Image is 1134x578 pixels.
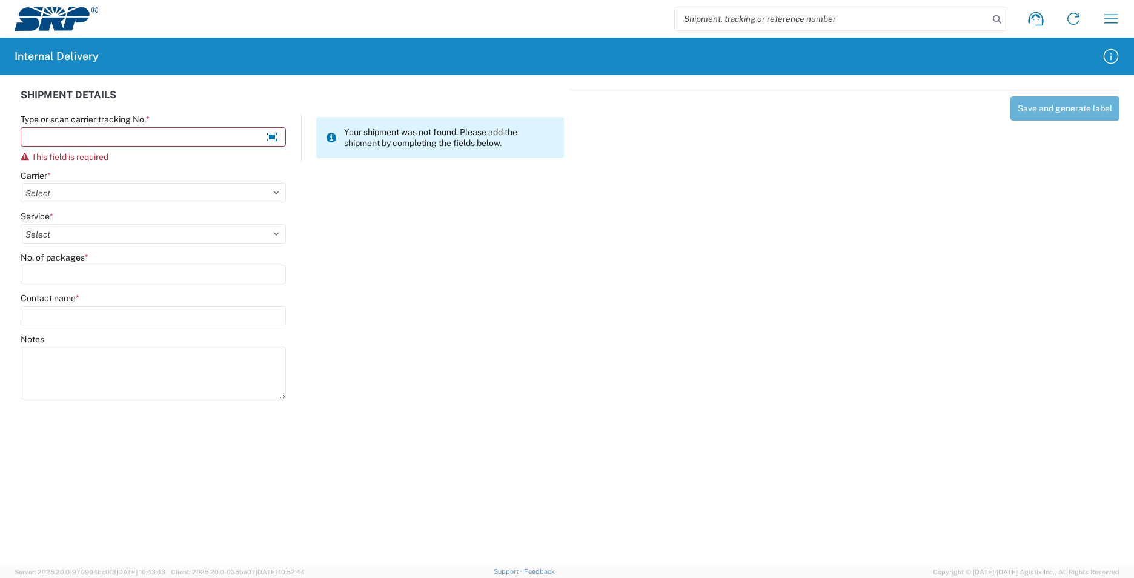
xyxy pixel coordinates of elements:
[31,152,108,162] span: This field is required
[21,114,150,125] label: Type or scan carrier tracking No.
[116,568,165,576] span: [DATE] 10:43:43
[21,170,51,181] label: Carrier
[256,568,305,576] span: [DATE] 10:52:44
[21,293,79,304] label: Contact name
[344,127,554,148] span: Your shipment was not found. Please add the shipment by completing the fields below.
[675,7,989,30] input: Shipment, tracking or reference number
[494,568,524,575] a: Support
[21,211,53,222] label: Service
[21,334,44,345] label: Notes
[15,7,98,31] img: srp
[171,568,305,576] span: Client: 2025.20.0-035ba07
[21,90,564,114] div: SHIPMENT DETAILS
[21,252,88,263] label: No. of packages
[15,568,165,576] span: Server: 2025.20.0-970904bc0f3
[15,49,99,64] h2: Internal Delivery
[933,566,1119,577] span: Copyright © [DATE]-[DATE] Agistix Inc., All Rights Reserved
[524,568,555,575] a: Feedback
